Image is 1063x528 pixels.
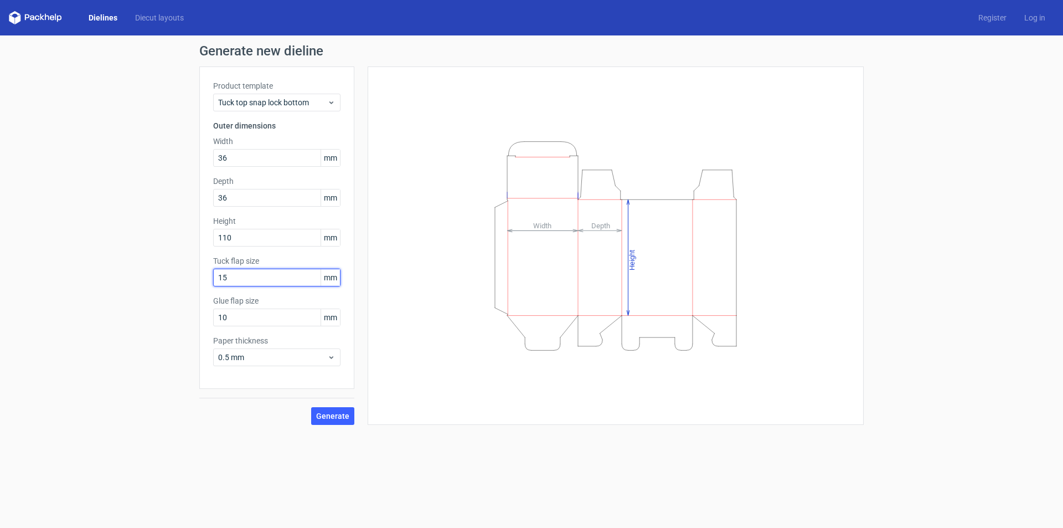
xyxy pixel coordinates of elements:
[213,335,340,346] label: Paper thickness
[218,97,327,108] span: Tuck top snap lock bottom
[321,150,340,166] span: mm
[533,221,551,229] tspan: Width
[1015,12,1054,23] a: Log in
[969,12,1015,23] a: Register
[321,309,340,326] span: mm
[321,269,340,286] span: mm
[213,80,340,91] label: Product template
[213,255,340,266] label: Tuck flap size
[213,295,340,306] label: Glue flap size
[321,189,340,206] span: mm
[213,136,340,147] label: Width
[199,44,864,58] h1: Generate new dieline
[218,352,327,363] span: 0.5 mm
[213,120,340,131] h3: Outer dimensions
[80,12,126,23] a: Dielines
[213,216,340,227] label: Height
[628,249,636,270] tspan: Height
[591,221,610,229] tspan: Depth
[311,407,354,425] button: Generate
[321,229,340,246] span: mm
[126,12,193,23] a: Diecut layouts
[213,176,340,187] label: Depth
[316,412,349,420] span: Generate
